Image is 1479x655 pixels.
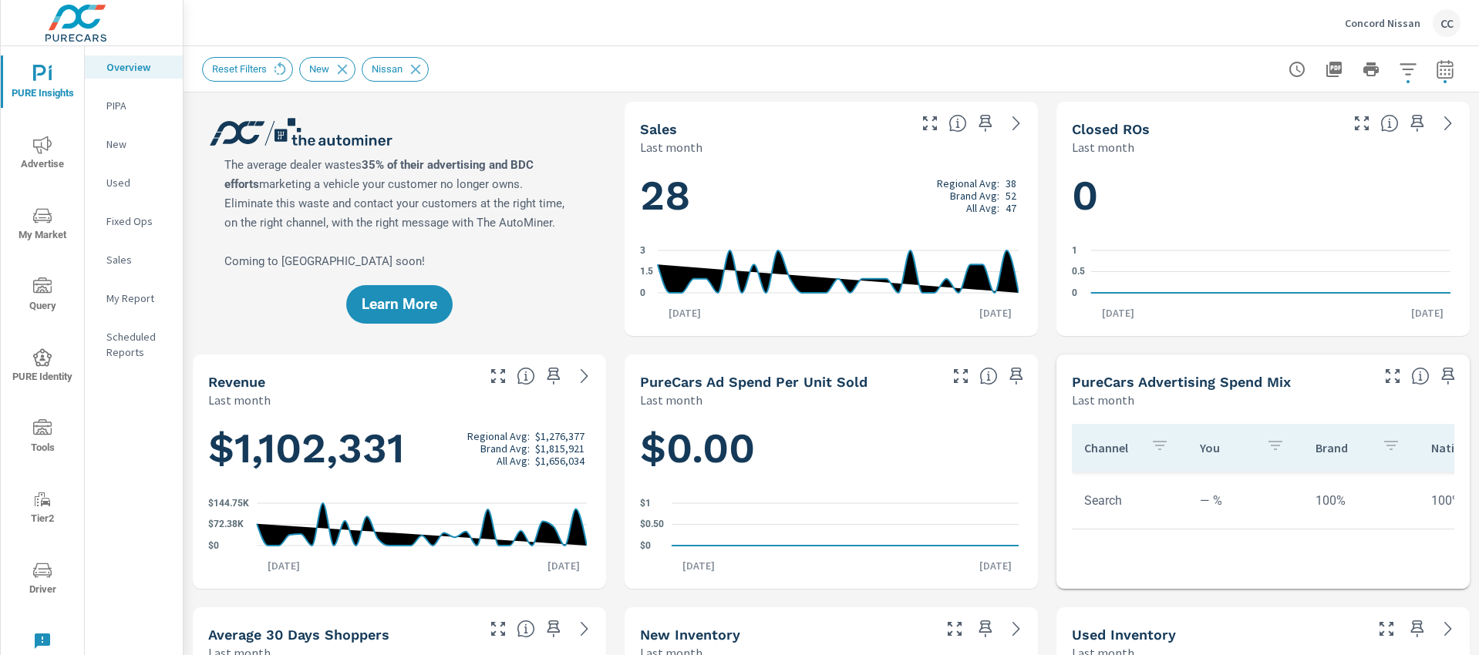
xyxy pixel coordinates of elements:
h1: 28 [640,170,1022,222]
p: 38 [1006,177,1016,190]
p: [DATE] [257,558,311,573]
span: Save this to your personalized report [1004,364,1029,388]
p: Last month [1072,138,1134,156]
span: Number of vehicles sold by the dealership over the selected date range. [Source: This data is sou... [948,114,967,133]
text: $72.38K [208,519,244,530]
button: Make Fullscreen [918,111,942,136]
button: Make Fullscreen [486,364,510,388]
div: Sales [85,248,183,271]
td: — % [1188,481,1303,520]
h5: Used Inventory [1072,626,1176,643]
a: See more details in report [1436,616,1460,641]
button: Make Fullscreen [1380,364,1405,388]
div: Reset Filters [202,57,293,82]
p: [DATE] [658,305,712,321]
text: 0 [640,287,645,298]
h1: 0 [1072,170,1454,222]
span: New [300,63,339,75]
span: Reset Filters [203,63,276,75]
span: Save this to your personalized report [973,616,998,641]
div: Used [85,171,183,194]
text: $1 [640,498,651,509]
p: [DATE] [537,558,591,573]
button: Make Fullscreen [1349,111,1374,136]
button: Select Date Range [1430,54,1460,85]
p: Sales [106,252,170,267]
text: $0 [208,540,219,551]
button: Make Fullscreen [486,616,510,641]
p: Regional Avg: [467,430,530,442]
p: 52 [1006,190,1016,202]
p: Brand Avg: [480,442,530,455]
p: New [106,136,170,152]
p: All Avg: [497,455,530,467]
p: My Report [106,291,170,306]
a: See more details in report [572,616,597,641]
span: Nissan [362,63,412,75]
p: Scheduled Reports [106,329,170,360]
div: New [85,133,183,156]
a: See more details in report [572,364,597,388]
p: Last month [640,391,702,409]
p: [DATE] [1091,305,1145,321]
p: $1,815,921 [535,442,585,455]
p: $1,656,034 [535,455,585,467]
text: $144.75K [208,498,249,509]
text: 1 [1072,245,1077,256]
h5: PureCars Ad Spend Per Unit Sold [640,374,868,390]
span: Save this to your personalized report [1405,111,1430,136]
a: See more details in report [1004,111,1029,136]
button: Make Fullscreen [942,616,967,641]
p: [DATE] [672,558,726,573]
h5: New Inventory [640,626,740,643]
p: [DATE] [1400,305,1454,321]
a: See more details in report [1004,616,1029,641]
div: CC [1433,9,1460,37]
p: $1,276,377 [535,430,585,442]
p: Concord Nissan [1345,16,1420,30]
p: [DATE] [969,558,1022,573]
p: 47 [1006,202,1016,214]
p: Fixed Ops [106,213,170,229]
a: See more details in report [1436,111,1460,136]
p: Channel [1084,440,1138,455]
span: This table looks at how you compare to the amount of budget you spend per channel as opposed to y... [1411,367,1430,385]
p: Used [106,175,170,190]
h5: Revenue [208,374,265,390]
button: Learn More [346,285,453,324]
div: Scheduled Reports [85,325,183,364]
div: PIPA [85,94,183,117]
span: PURE Insights [5,65,79,102]
span: Driver [5,561,79,599]
p: All Avg: [966,202,999,214]
span: Save this to your personalized report [1436,364,1460,388]
p: Regional Avg: [937,177,999,190]
h1: $1,102,331 [208,422,591,475]
button: Make Fullscreen [948,364,973,388]
span: Save this to your personalized report [1405,616,1430,641]
span: Save this to your personalized report [541,616,566,641]
span: Number of Repair Orders Closed by the selected dealership group over the selected time range. [So... [1380,114,1399,133]
h5: Closed ROs [1072,121,1150,137]
p: Brand Avg: [950,190,999,202]
span: PURE Identity [5,348,79,386]
span: Save this to your personalized report [541,364,566,388]
button: Make Fullscreen [1374,616,1399,641]
span: Tier2 [5,490,79,528]
td: 100% [1303,481,1419,520]
div: Fixed Ops [85,210,183,233]
td: Search [1072,481,1188,520]
span: Average cost of advertising per each vehicle sold at the dealer over the selected date range. The... [979,367,998,385]
p: You [1200,440,1254,455]
p: [DATE] [969,305,1022,321]
h5: Sales [640,121,677,137]
span: A rolling 30 day total of daily Shoppers on the dealership website, averaged over the selected da... [517,620,535,638]
text: 0 [1072,287,1077,298]
h5: Average 30 Days Shoppers [208,626,389,643]
span: Query [5,277,79,315]
p: Last month [208,391,271,409]
span: Tools [5,419,79,457]
h5: PureCars Advertising Spend Mix [1072,374,1291,390]
p: Last month [1072,391,1134,409]
p: Brand [1316,440,1370,455]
